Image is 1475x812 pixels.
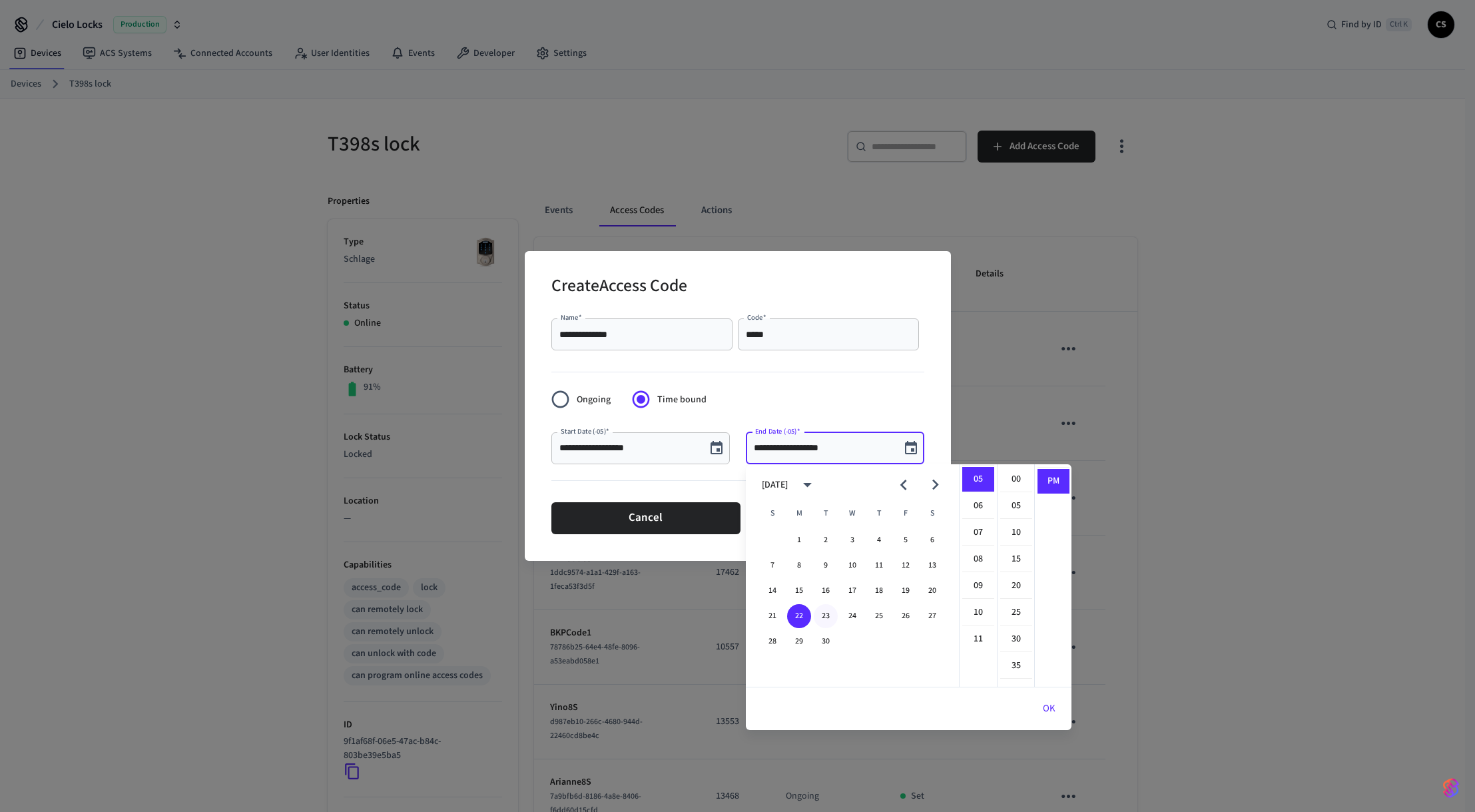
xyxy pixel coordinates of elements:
button: 4 [867,528,891,552]
li: 20 minutes [1000,574,1032,599]
li: 40 minutes [1000,680,1032,705]
button: 8 [787,554,811,578]
button: 5 [894,528,918,552]
li: 35 minutes [1000,653,1032,679]
ul: Select hours [960,464,997,687]
li: 10 hours [962,600,994,625]
li: 6 hours [962,494,994,519]
span: Thursday [867,500,891,527]
button: 15 [787,579,811,603]
button: 29 [787,629,811,653]
label: Name [561,312,582,322]
li: 5 minutes [1000,494,1032,519]
button: 14 [760,579,784,603]
button: OK [1027,693,1071,725]
button: 2 [814,528,838,552]
button: 18 [867,579,891,603]
li: 9 hours [962,574,994,599]
button: 25 [867,604,891,628]
li: 15 minutes [1000,547,1032,572]
span: Ongoing [577,393,611,407]
button: 11 [867,554,891,578]
button: 24 [840,604,864,628]
ul: Select minutes [997,464,1034,687]
button: 26 [894,604,918,628]
li: 10 minutes [1000,520,1032,546]
button: 12 [894,554,918,578]
button: Next month [920,469,951,500]
div: [DATE] [762,478,788,492]
label: End Date (-05) [755,426,800,436]
button: 17 [840,579,864,603]
button: 10 [840,554,864,578]
button: 19 [894,579,918,603]
li: 30 minutes [1000,627,1032,652]
button: 13 [920,554,944,578]
li: 25 minutes [1000,600,1032,625]
button: 9 [814,554,838,578]
button: 20 [920,579,944,603]
img: SeamLogoGradient.69752ec5.svg [1443,777,1459,799]
button: 21 [760,604,784,628]
button: 7 [760,554,784,578]
button: Previous month [888,469,919,500]
button: 22 [787,604,811,628]
button: Cancel [551,502,740,534]
button: 30 [814,629,838,653]
button: 28 [760,629,784,653]
li: 0 minutes [1000,467,1032,492]
button: Choose date, selected date is Sep 22, 2025 [898,435,924,462]
label: Start Date (-05) [561,426,609,436]
li: 7 hours [962,520,994,546]
span: Friday [894,500,918,527]
li: 11 hours [962,627,994,651]
h2: Create Access Code [551,267,687,308]
button: 23 [814,604,838,628]
button: 16 [814,579,838,603]
span: Saturday [920,500,944,527]
li: 8 hours [962,547,994,572]
label: Code [747,312,766,322]
span: Tuesday [814,500,838,527]
span: Wednesday [840,500,864,527]
span: Monday [787,500,811,527]
button: calendar view is open, switch to year view [792,469,823,500]
button: 1 [787,528,811,552]
button: 27 [920,604,944,628]
button: Choose date, selected date is Sep 22, 2025 [703,435,730,462]
button: 3 [840,528,864,552]
span: Sunday [760,500,784,527]
ul: Select meridiem [1034,464,1071,687]
button: 6 [920,528,944,552]
span: Time bound [657,393,707,407]
li: 5 hours [962,467,994,492]
li: PM [1037,469,1069,494]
